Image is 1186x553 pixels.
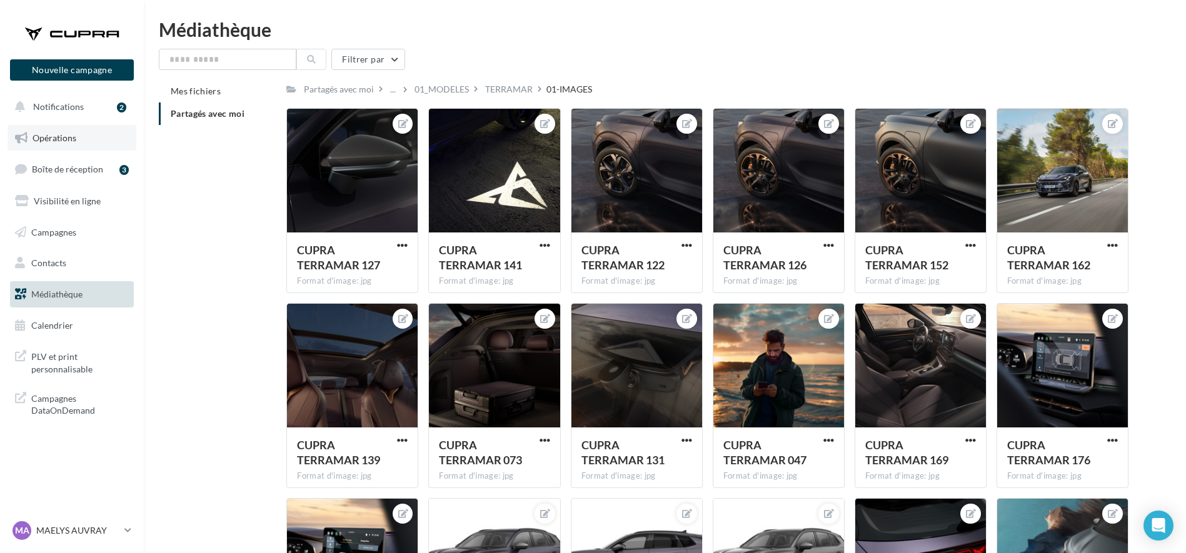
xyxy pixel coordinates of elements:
[8,125,136,151] a: Opérations
[439,438,522,467] span: CUPRA TERRAMAR 073
[304,83,374,96] div: Partagés avec moi
[8,312,136,339] a: Calendrier
[723,243,807,272] span: CUPRA TERRAMAR 126
[1007,471,1118,482] div: Format d'image: jpg
[10,519,134,542] a: MA MAELYS AUVRAY
[32,164,103,174] span: Boîte de réception
[8,343,136,380] a: PLV et print personnalisable
[581,243,665,272] span: CUPRA TERRAMAR 122
[723,438,807,467] span: CUPRA TERRAMAR 047
[8,94,131,120] button: Notifications 2
[388,81,398,98] div: ...
[10,59,134,81] button: Nouvelle campagne
[297,243,380,272] span: CUPRA TERRAMAR 127
[31,289,83,299] span: Médiathèque
[31,257,66,268] span: Contacts
[8,156,136,182] a: Boîte de réception3
[546,83,592,96] div: 01-IMAGES
[31,348,129,375] span: PLV et print personnalisable
[33,132,76,143] span: Opérations
[439,471,550,482] div: Format d'image: jpg
[415,83,469,96] div: 01_MODELES
[33,101,84,112] span: Notifications
[865,471,976,482] div: Format d'image: jpg
[36,524,119,537] p: MAELYS AUVRAY
[1007,276,1118,287] div: Format d'image: jpg
[865,438,948,467] span: CUPRA TERRAMAR 169
[439,243,522,272] span: CUPRA TERRAMAR 141
[1143,511,1173,541] div: Open Intercom Messenger
[159,20,1171,39] div: Médiathèque
[171,108,244,119] span: Partagés avec moi
[581,438,665,467] span: CUPRA TERRAMAR 131
[8,385,136,422] a: Campagnes DataOnDemand
[15,524,29,537] span: MA
[297,276,408,287] div: Format d'image: jpg
[31,226,76,237] span: Campagnes
[1007,243,1090,272] span: CUPRA TERRAMAR 162
[331,49,405,70] button: Filtrer par
[8,250,136,276] a: Contacts
[439,276,550,287] div: Format d'image: jpg
[8,219,136,246] a: Campagnes
[581,276,692,287] div: Format d'image: jpg
[119,165,129,175] div: 3
[34,196,101,206] span: Visibilité en ligne
[31,320,73,331] span: Calendrier
[171,86,221,96] span: Mes fichiers
[297,471,408,482] div: Format d'image: jpg
[865,243,948,272] span: CUPRA TERRAMAR 152
[117,102,126,112] div: 2
[297,438,380,467] span: CUPRA TERRAMAR 139
[8,281,136,307] a: Médiathèque
[865,276,976,287] div: Format d'image: jpg
[723,471,834,482] div: Format d'image: jpg
[485,83,533,96] div: TERRAMAR
[581,471,692,482] div: Format d'image: jpg
[31,390,129,417] span: Campagnes DataOnDemand
[1007,438,1090,467] span: CUPRA TERRAMAR 176
[723,276,834,287] div: Format d'image: jpg
[8,188,136,214] a: Visibilité en ligne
